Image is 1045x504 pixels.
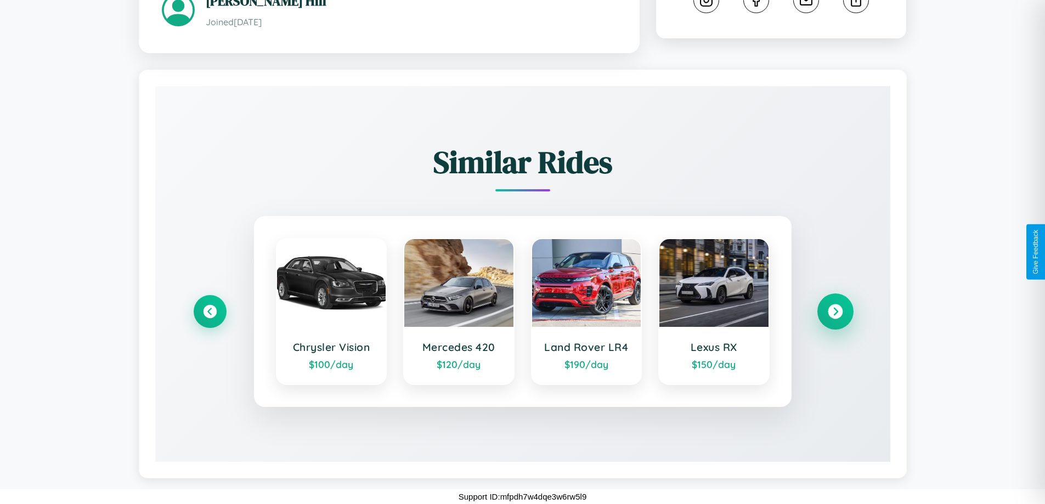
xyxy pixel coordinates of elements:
div: $ 100 /day [288,358,375,370]
h3: Land Rover LR4 [543,341,630,354]
a: Land Rover LR4$190/day [531,238,642,385]
h3: Mercedes 420 [415,341,502,354]
a: Chrysler Vision$100/day [276,238,387,385]
p: Support ID: mfpdh7w4dqe3w6rw5l9 [459,489,586,504]
div: Give Feedback [1032,230,1040,274]
div: $ 190 /day [543,358,630,370]
h3: Lexus RX [670,341,758,354]
a: Lexus RX$150/day [658,238,770,385]
a: Mercedes 420$120/day [403,238,515,385]
p: Joined [DATE] [206,14,617,30]
h3: Chrysler Vision [288,341,375,354]
div: $ 120 /day [415,358,502,370]
h2: Similar Rides [194,141,852,183]
div: $ 150 /day [670,358,758,370]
